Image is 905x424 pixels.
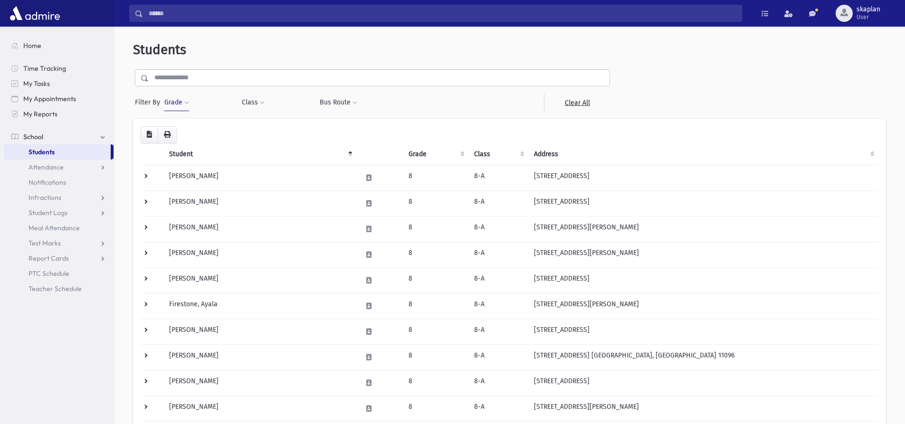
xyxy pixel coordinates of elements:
td: [STREET_ADDRESS] [528,267,878,293]
button: Grade [164,94,190,111]
span: Student Logs [29,208,67,217]
td: [STREET_ADDRESS] [528,319,878,344]
span: Infractions [29,193,61,202]
td: [PERSON_NAME] [163,344,356,370]
a: My Appointments [4,91,114,106]
td: 8 [403,319,468,344]
td: Firestone, Ayala [163,293,356,319]
img: AdmirePro [8,4,62,23]
td: [PERSON_NAME] [163,267,356,293]
span: Home [23,41,41,50]
td: [PERSON_NAME] [163,370,356,396]
a: Attendance [4,160,114,175]
td: [STREET_ADDRESS][PERSON_NAME] [528,216,878,242]
td: [STREET_ADDRESS][PERSON_NAME] [528,293,878,319]
td: 8-A [468,165,528,190]
a: Student Logs [4,205,114,220]
td: [STREET_ADDRESS] [528,165,878,190]
span: Notifications [29,178,66,187]
th: Grade: activate to sort column ascending [403,143,468,165]
td: 8-A [468,242,528,267]
td: 8 [403,344,468,370]
td: 8 [403,165,468,190]
span: Teacher Schedule [29,284,82,293]
td: 8 [403,293,468,319]
td: [PERSON_NAME] [163,190,356,216]
span: My Tasks [23,79,50,88]
span: User [857,13,880,21]
span: Filter By [135,97,164,107]
td: [STREET_ADDRESS][PERSON_NAME] [528,396,878,421]
td: 8-A [468,344,528,370]
a: Infractions [4,190,114,205]
button: Print [158,126,177,143]
button: Bus Route [319,94,358,111]
span: skaplan [857,6,880,13]
td: [STREET_ADDRESS] [528,370,878,396]
a: Teacher Schedule [4,281,114,296]
span: School [23,132,43,141]
td: [PERSON_NAME] [163,165,356,190]
a: Home [4,38,114,53]
a: School [4,129,114,144]
td: 8 [403,216,468,242]
td: 8 [403,396,468,421]
input: Search [143,5,742,22]
span: Report Cards [29,254,69,263]
a: My Reports [4,106,114,122]
a: Clear All [544,94,610,111]
td: [PERSON_NAME] [163,216,356,242]
td: [PERSON_NAME] [163,242,356,267]
span: Students [133,42,186,57]
td: [STREET_ADDRESS] [528,190,878,216]
td: [STREET_ADDRESS][PERSON_NAME] [528,242,878,267]
td: 8-A [468,190,528,216]
td: [STREET_ADDRESS] [GEOGRAPHIC_DATA], [GEOGRAPHIC_DATA] 11096 [528,344,878,370]
th: Student: activate to sort column descending [163,143,356,165]
th: Address: activate to sort column ascending [528,143,878,165]
td: 8 [403,370,468,396]
a: Meal Attendance [4,220,114,236]
th: Class: activate to sort column ascending [468,143,528,165]
td: 8 [403,242,468,267]
td: 8-A [468,216,528,242]
span: My Appointments [23,94,76,103]
span: Students [29,148,55,156]
a: Time Tracking [4,61,114,76]
td: 8 [403,190,468,216]
td: 8-A [468,370,528,396]
td: 8-A [468,267,528,293]
a: Students [4,144,111,160]
td: 8 [403,267,468,293]
span: PTC Schedule [29,269,69,278]
td: [PERSON_NAME] [163,396,356,421]
span: Meal Attendance [29,224,80,232]
a: Notifications [4,175,114,190]
a: Report Cards [4,251,114,266]
button: Class [241,94,265,111]
a: Test Marks [4,236,114,251]
td: [PERSON_NAME] [163,319,356,344]
a: PTC Schedule [4,266,114,281]
span: Attendance [29,163,64,171]
td: 8-A [468,319,528,344]
span: Test Marks [29,239,61,247]
span: Time Tracking [23,64,66,73]
span: My Reports [23,110,57,118]
td: 8-A [468,293,528,319]
a: My Tasks [4,76,114,91]
button: CSV [141,126,158,143]
td: 8-A [468,396,528,421]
